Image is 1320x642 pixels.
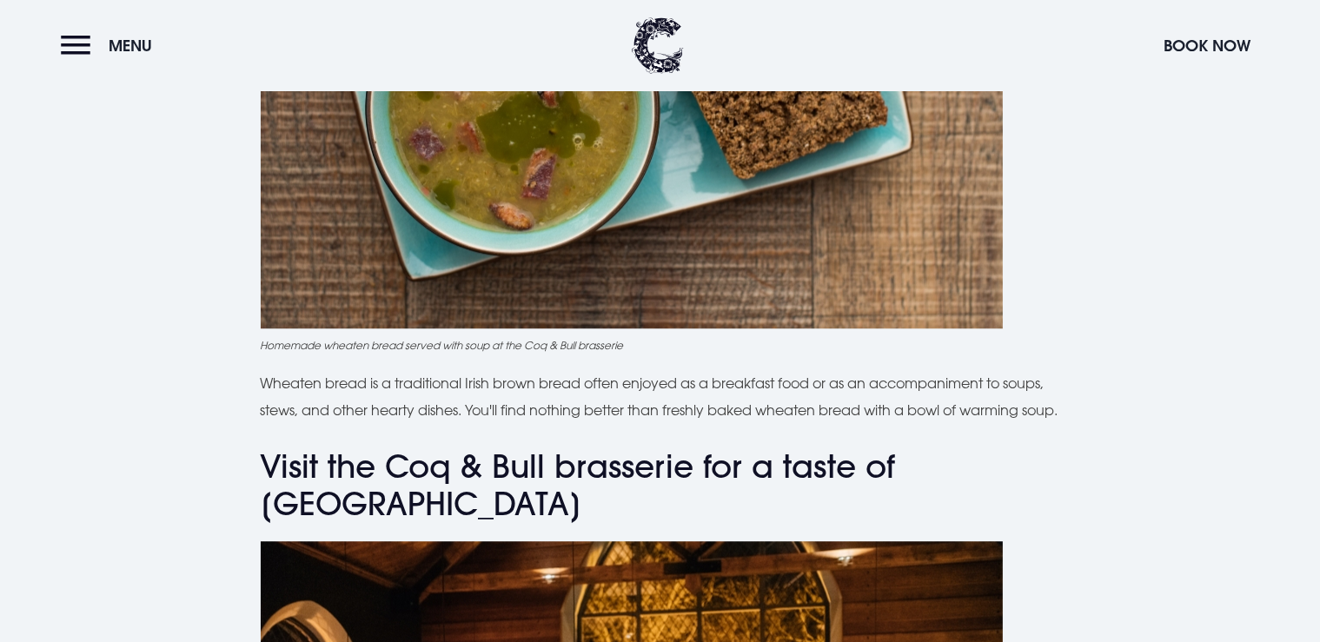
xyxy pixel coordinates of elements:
[261,370,1060,423] p: Wheaten bread is a traditional Irish brown bread often enjoyed as a breakfast food or as an accom...
[1155,27,1259,64] button: Book Now
[261,448,1060,523] h3: Visit the Coq & Bull brasserie for a taste of [GEOGRAPHIC_DATA]
[632,17,684,74] img: Clandeboye Lodge
[61,27,161,64] button: Menu
[109,36,152,56] span: Menu
[261,337,1060,353] figcaption: Homemade wheaten bread served with soup at the Coq & Bull brasserie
